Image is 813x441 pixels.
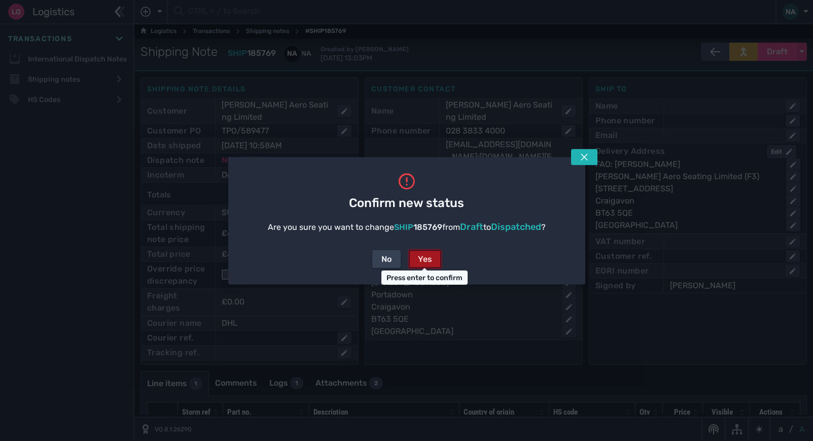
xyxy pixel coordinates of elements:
[460,221,483,232] span: Draft
[409,250,441,268] button: Yes
[381,253,392,265] div: No
[394,222,413,231] span: SHIP
[349,193,464,212] span: Confirm new status
[491,221,541,232] span: Dispatched
[381,270,468,285] div: Press enter to confirm
[571,149,597,165] button: Tap escape key to close
[372,250,401,268] button: No
[413,222,442,231] span: 185769
[268,220,546,233] div: Are you sure you want to change from to ?
[418,253,432,265] div: Yes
